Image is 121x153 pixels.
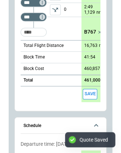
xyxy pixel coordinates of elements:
div: Too short [21,28,47,36]
span: Type of sector [50,4,61,15]
button: left aligned [50,4,61,15]
p: Departure time: [DATE] 14:33 UTC [21,141,100,147]
p: Block Time [23,54,45,60]
p: B767 [84,29,96,35]
p: 16,763 [84,43,98,48]
p: 2:49 [84,4,93,10]
p: 0 [64,3,81,17]
p: 460,857 USD [84,66,109,71]
p: Block Cost [23,66,44,72]
p: nm [96,9,103,16]
p: 1,129 [84,9,95,16]
button: Schedule [21,117,100,134]
p: nm [99,43,105,49]
h6: Total [23,78,33,83]
div: Too short [21,13,47,21]
h6: Schedule [23,123,41,128]
p: 41:54 [84,54,95,60]
span: Save this aircraft quote and copy details to clipboard [83,89,97,99]
button: Save [83,89,97,99]
p: Total Flight Distance [23,43,64,49]
div: Quote Saved [79,136,108,143]
p: 461,000 USD [84,78,110,83]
